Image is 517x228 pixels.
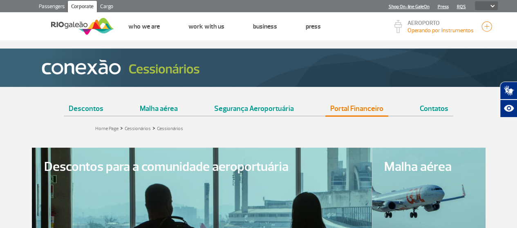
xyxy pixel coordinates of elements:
[152,123,155,133] a: >
[209,95,299,115] a: Segurança Aeroportuária
[36,1,68,14] a: Passengers
[68,1,97,14] a: Corporate
[500,82,517,100] button: Abrir tradutor de língua de sinais.
[306,22,321,31] a: Press
[384,160,473,174] span: Malha aérea
[135,95,183,115] a: Malha aérea
[388,4,429,9] a: Shop On-line GaleOn
[64,95,108,115] a: Descontos
[457,4,466,9] a: RQS
[128,22,160,31] a: Who we are
[437,4,448,9] a: Press
[125,126,151,132] a: Cessionários
[157,126,183,132] a: Cessionários
[325,95,388,115] a: Portal Financeiro
[500,82,517,117] div: Plugin de acessibilidade da Hand Talk.
[97,1,116,14] a: Cargo
[95,126,119,132] a: Home Page
[500,100,517,117] button: Abrir recursos assistivos.
[44,160,360,174] span: Descontos para a comunidade aeroportuária
[415,95,453,115] a: Contatos
[188,22,224,31] a: Work with us
[120,123,123,133] a: >
[253,22,277,31] a: Business
[407,20,473,26] p: AEROPORTO
[407,26,473,35] p: Visibilidade de 3000m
